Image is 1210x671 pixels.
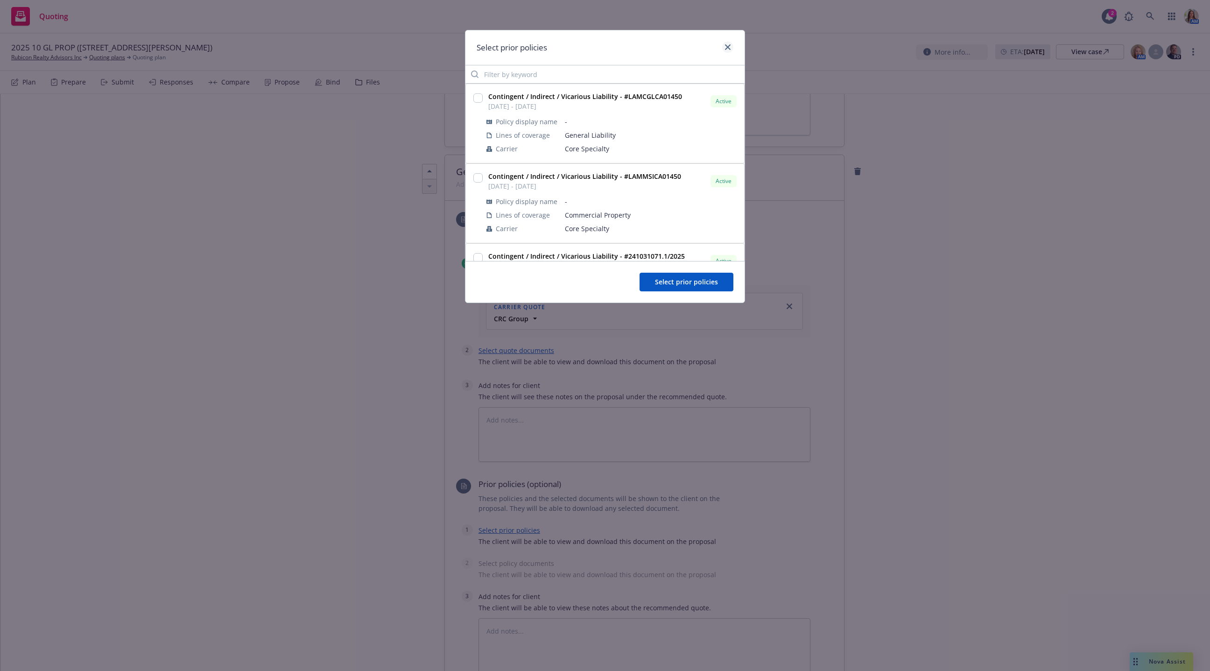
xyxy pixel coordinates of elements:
strong: Contingent / Indirect / Vicarious Liability - #LAMCGLCA01450 [488,92,682,101]
strong: Contingent / Indirect / Vicarious Liability - #LAMMSICA01450 [488,172,681,181]
span: General Liability [565,130,737,140]
span: Core Specialty [565,224,737,233]
span: Commercial Property [565,210,737,220]
span: Active [714,97,733,106]
span: Lines of coverage [496,210,550,220]
span: Lines of coverage [496,130,550,140]
a: close [722,42,733,53]
span: Active [714,257,733,265]
h1: Select prior policies [477,42,547,54]
span: Policy display name [496,117,557,127]
span: Core Specialty [565,144,737,154]
span: Carrier [496,144,518,154]
span: - [565,117,737,127]
span: [DATE] - [DATE] [488,101,682,111]
span: Carrier [496,224,518,233]
button: Select prior policies [640,273,733,291]
span: Select prior policies [655,277,718,286]
span: [DATE] - [DATE] [488,181,681,191]
span: Active [714,177,733,185]
span: Policy display name [496,197,557,206]
input: Filter by keyword [465,65,745,84]
strong: Contingent / Indirect / Vicarious Liability - #241031071.1/2025 [488,252,685,261]
span: - [565,197,737,206]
